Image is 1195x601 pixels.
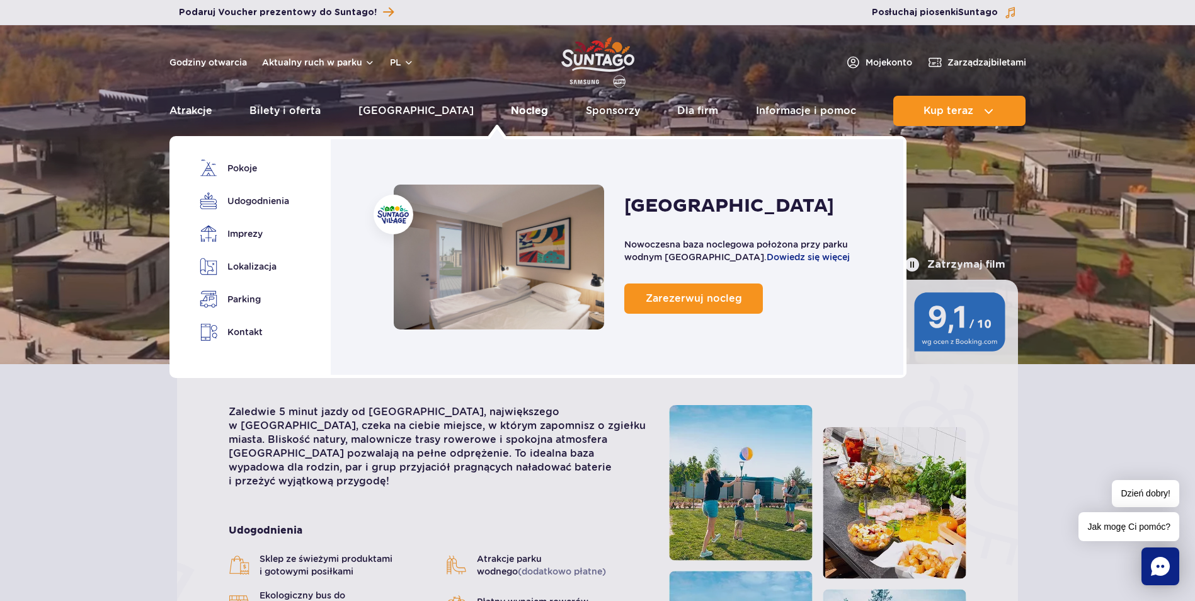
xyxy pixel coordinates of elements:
a: Atrakcje [169,96,212,126]
a: Zarezerwuj nocleg [624,283,763,314]
a: Godziny otwarcia [169,56,247,69]
div: Chat [1141,547,1179,585]
a: Nocleg [511,96,548,126]
a: Pokoje [200,159,285,177]
a: Sponsorzy [586,96,640,126]
button: Aktualny ruch w parku [262,57,375,67]
img: Suntago [377,205,409,224]
span: Jak mogę Ci pomóc? [1078,512,1179,541]
a: [GEOGRAPHIC_DATA] [358,96,474,126]
span: Moje konto [866,56,912,69]
a: Udogodnienia [200,192,285,210]
span: Zarządzaj biletami [947,56,1026,69]
a: Mojekonto [845,55,912,70]
a: Parking [200,290,285,308]
span: Kup teraz [923,105,973,117]
a: Kontakt [200,323,285,341]
p: Nowoczesna baza noclegowa położona przy parku wodnym [GEOGRAPHIC_DATA]. [624,238,878,263]
span: Zarezerwuj nocleg [646,292,742,304]
a: Dla firm [677,96,718,126]
a: Zarządzajbiletami [927,55,1026,70]
button: Kup teraz [893,96,1026,126]
a: Lokalizacja [200,258,285,275]
a: Informacje i pomoc [756,96,856,126]
a: Imprezy [200,225,285,243]
button: pl [390,56,414,69]
span: Dzień dobry! [1112,480,1179,507]
a: Nocleg [394,185,605,329]
a: Dowiedz się więcej [767,252,850,262]
h2: [GEOGRAPHIC_DATA] [624,194,834,218]
a: Bilety i oferta [249,96,321,126]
